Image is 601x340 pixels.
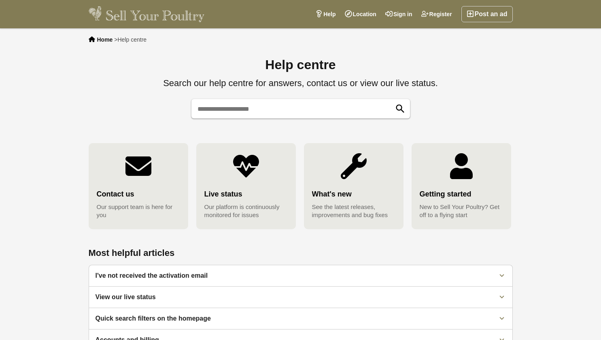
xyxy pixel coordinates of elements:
a: View our live status [89,287,512,308]
img: Getting started [450,153,473,179]
div: View our live status [96,293,487,301]
a: Sign in [381,6,417,22]
a: Location [340,6,381,22]
strong: Getting started [420,190,503,199]
a: Help [311,6,340,22]
span: Our platform is continuously monitored for issues [204,203,288,219]
strong: What's new [312,190,395,199]
img: What's new [341,153,367,179]
a: I've not received the activation email [89,265,512,286]
a: Home [97,36,113,43]
a: Post an ad [461,6,513,22]
div: I've not received the activation email [96,272,487,280]
a: Register [417,6,457,22]
h1: Help centre [89,57,513,72]
span: Help centre [117,36,147,43]
img: Sell Your Poultry [89,6,205,22]
h2: Most helpful articles [89,248,513,258]
a: Quick search filters on the homepage [89,308,512,329]
li: > [114,36,147,43]
a: Contact us Our support team is here for you [89,143,188,229]
button: Search [391,100,409,118]
h2: Search our help centre for answers, contact us or view our live status. [89,78,513,88]
span: See the latest releases, improvements and bug fixes [312,203,395,219]
a: Live status Our platform is continuously monitored for issues [196,143,296,229]
strong: Live status [204,190,288,199]
img: Live status [233,153,259,179]
a: Getting started New to Sell Your Poultry? Get off to a flying start [412,143,511,229]
span: Our support team is here for you [97,203,180,219]
img: Contact us [125,153,151,179]
div: Quick search filters on the homepage [96,315,487,323]
a: What's new See the latest releases, improvements and bug fixes [304,143,403,229]
span: New to Sell Your Poultry? Get off to a flying start [420,203,503,219]
strong: Contact us [97,190,180,199]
